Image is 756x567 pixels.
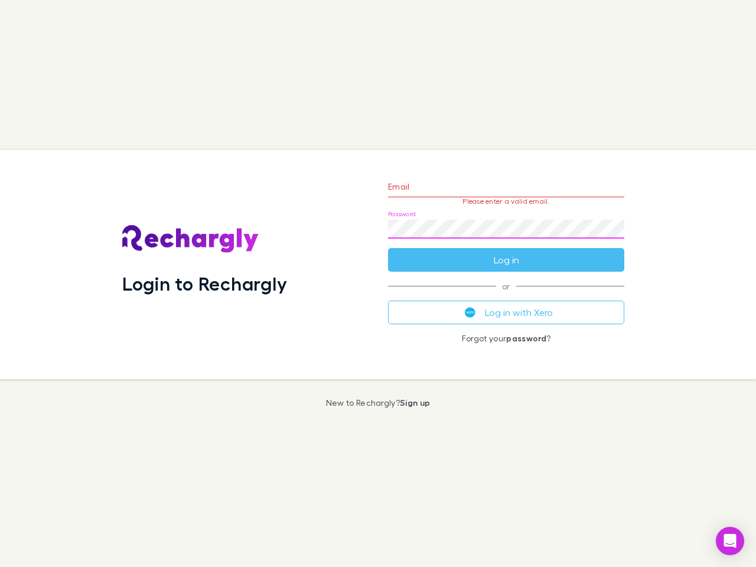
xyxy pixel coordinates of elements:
[122,225,259,253] img: Rechargly's Logo
[326,398,431,408] p: New to Rechargly?
[388,301,624,324] button: Log in with Xero
[388,197,624,206] p: Please enter a valid email.
[388,334,624,343] p: Forgot your ?
[388,210,416,219] label: Password
[388,248,624,272] button: Log in
[716,527,744,555] div: Open Intercom Messenger
[122,272,287,295] h1: Login to Rechargly
[400,397,430,408] a: Sign up
[465,307,475,318] img: Xero's logo
[506,333,546,343] a: password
